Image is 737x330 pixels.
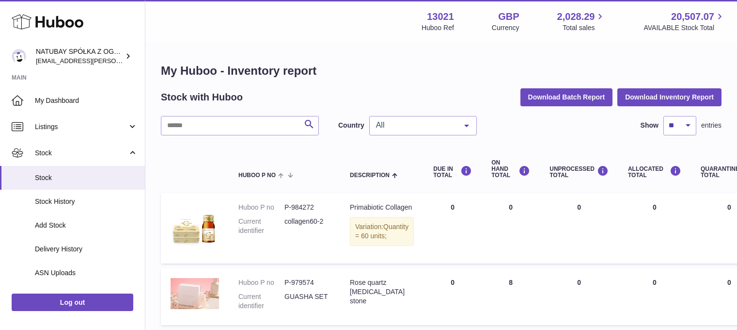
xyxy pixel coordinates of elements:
[643,23,725,33] span: AVAILABLE Stock Total
[238,203,284,212] dt: Huboo P no
[171,278,219,309] img: product image
[498,10,519,23] strong: GBP
[540,193,618,264] td: 0
[284,203,330,212] dd: P-984272
[35,173,138,182] span: Stock
[422,23,454,33] div: Huboo Ref
[355,223,408,240] span: Quantity = 60 units;
[628,165,681,179] div: ALLOCATED Total
[427,10,454,23] strong: 13021
[618,193,691,264] td: 0
[492,23,519,33] div: Currency
[557,10,595,23] span: 2,028.29
[171,203,219,251] img: product image
[423,193,482,264] td: 0
[643,10,725,33] a: 20,507.07 AVAILABLE Stock Total
[161,91,243,104] h2: Stock with Huboo
[618,268,691,325] td: 0
[374,120,457,130] span: All
[35,122,127,132] span: Listings
[727,279,731,286] span: 0
[549,165,609,179] div: UNPROCESSED Total
[284,278,330,287] dd: P-979574
[350,217,414,246] div: Variation:
[520,88,613,106] button: Download Batch Report
[641,121,659,130] label: Show
[284,292,330,311] dd: GUASHA SET
[12,294,133,311] a: Log out
[350,172,390,179] span: Description
[238,172,276,179] span: Huboo P no
[338,121,364,130] label: Country
[671,10,714,23] span: 20,507.07
[350,278,414,306] div: Rose quartz [MEDICAL_DATA] stone
[557,10,606,33] a: 2,028.29 Total sales
[423,268,482,325] td: 0
[727,203,731,211] span: 0
[563,23,606,33] span: Total sales
[350,203,414,212] div: Primabiotic Collagen
[701,121,721,130] span: entries
[238,217,284,235] dt: Current identifier
[238,278,284,287] dt: Huboo P no
[238,292,284,311] dt: Current identifier
[284,217,330,235] dd: collagen60-2
[540,268,618,325] td: 0
[36,47,123,66] div: NATUBAY SPÓŁKA Z OGRANICZONĄ ODPOWIEDZIALNOŚCIĄ
[36,57,194,65] span: [EMAIL_ADDRESS][PERSON_NAME][DOMAIN_NAME]
[35,245,138,254] span: Delivery History
[12,49,26,64] img: kacper.antkowski@natubay.pl
[161,63,721,79] h1: My Huboo - Inventory report
[617,88,721,106] button: Download Inventory Report
[35,221,138,230] span: Add Stock
[491,160,530,179] div: ON HAND Total
[35,197,138,206] span: Stock History
[482,268,540,325] td: 8
[35,148,127,158] span: Stock
[35,96,138,105] span: My Dashboard
[482,193,540,264] td: 0
[35,268,138,278] span: ASN Uploads
[433,165,472,179] div: DUE IN TOTAL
